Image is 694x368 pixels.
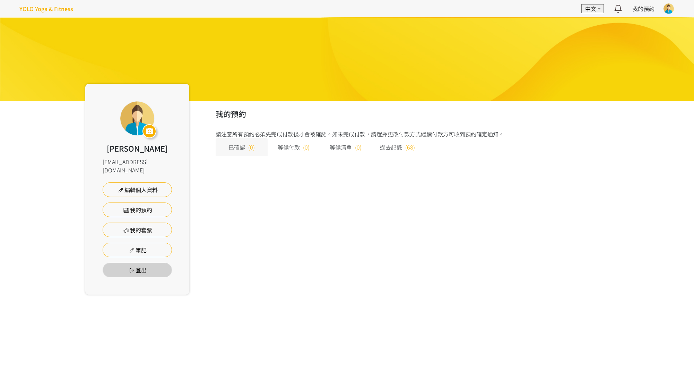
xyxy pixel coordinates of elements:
[107,143,168,154] div: [PERSON_NAME]
[216,108,609,119] h2: 我的預約
[278,143,300,151] span: 等候付款
[355,143,362,151] span: (0)
[632,5,654,13] a: 我的預約
[330,143,352,151] span: 等候清單
[103,182,172,197] a: 編輯個人資料
[216,130,609,156] div: 請注意所有預約必須先完成付款後才會被確認。如未完成付款，請選擇更改付款方式繼續付款方可收到預約確定通知。
[103,263,172,277] button: 登出
[19,5,73,13] h4: YOLO Yoga & Fitness
[103,223,172,237] a: 我的套票
[103,243,172,257] a: 筆記
[103,203,172,217] a: 我的預約
[228,143,245,151] span: 已確認
[248,143,255,151] span: (0)
[405,143,415,151] span: (68)
[103,158,172,174] div: [EMAIL_ADDRESS][DOMAIN_NAME]
[303,143,310,151] span: (0)
[17,2,73,16] a: YOLO Yoga & Fitness
[380,143,402,151] span: 過去記錄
